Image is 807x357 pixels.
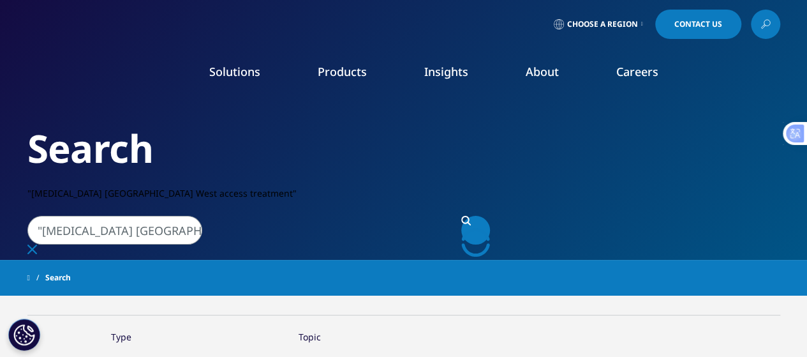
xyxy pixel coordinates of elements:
a: Contact Us [655,10,741,39]
svg: Search [461,216,471,225]
svg: Loading [461,228,490,257]
a: Careers [616,64,658,79]
svg: Clear [27,245,37,254]
a: Insights [424,64,468,79]
span: Contact Us [674,20,722,28]
span: "[MEDICAL_DATA] [GEOGRAPHIC_DATA] West access treatment" [27,187,297,199]
a: Solutions [209,64,260,79]
input: Recherche [27,216,202,245]
nav: Primary [135,45,780,105]
h2: Search [27,125,780,172]
div: Facette Type. [111,331,131,343]
span: Search [45,266,71,289]
a: Products [318,64,367,79]
div: Facette Topic. [299,331,321,343]
a: About [526,64,559,79]
div: Effacer [27,245,525,257]
button: Paramètres des cookies [8,319,40,351]
a: Recherche [461,216,490,245]
span: Choose a Region [567,19,638,29]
